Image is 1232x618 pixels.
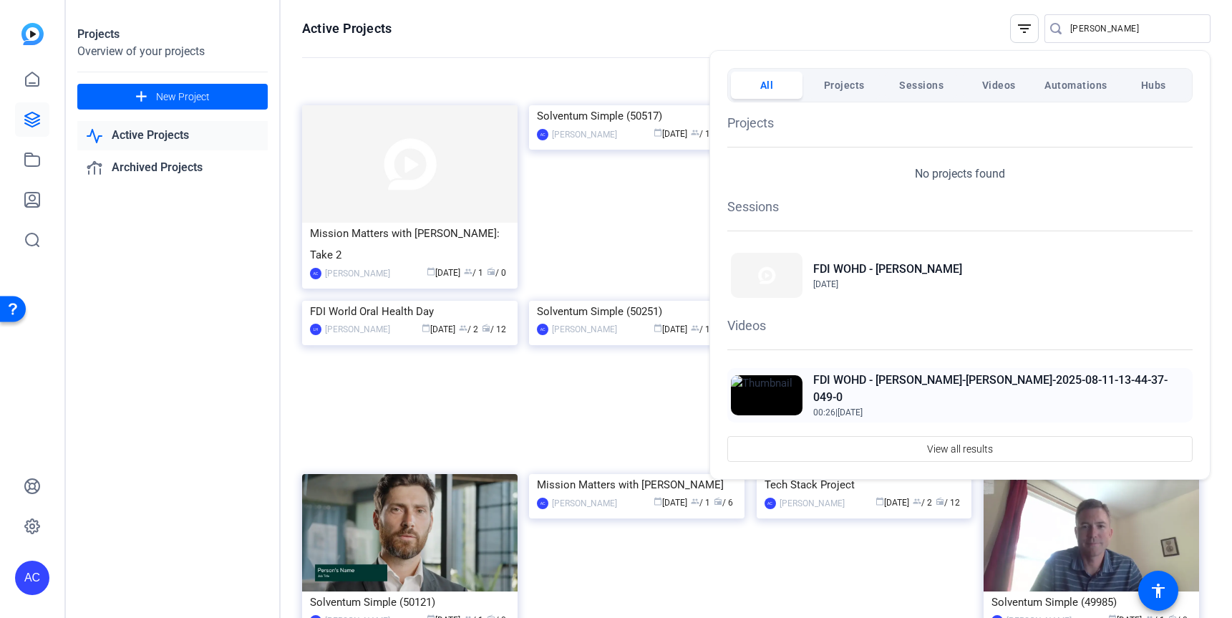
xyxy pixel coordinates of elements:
span: Projects [824,72,865,98]
span: [DATE] [813,279,838,289]
span: Videos [982,72,1016,98]
span: Automations [1044,72,1107,98]
h2: FDI WOHD - [PERSON_NAME] [813,261,962,278]
span: | [835,407,838,417]
h1: Sessions [727,197,1193,216]
img: Thumbnail [731,253,802,298]
img: Thumbnail [731,375,802,415]
h1: Projects [727,113,1193,132]
h1: Videos [727,316,1193,335]
span: View all results [927,435,993,463]
span: Sessions [899,72,944,98]
h2: FDI WOHD - [PERSON_NAME]-[PERSON_NAME]-2025-08-11-13-44-37-049-0 [813,372,1189,406]
span: All [760,72,774,98]
p: No projects found [915,165,1005,183]
span: Hubs [1141,72,1166,98]
span: 00:26 [813,407,835,417]
span: [DATE] [838,407,863,417]
button: View all results [727,436,1193,462]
